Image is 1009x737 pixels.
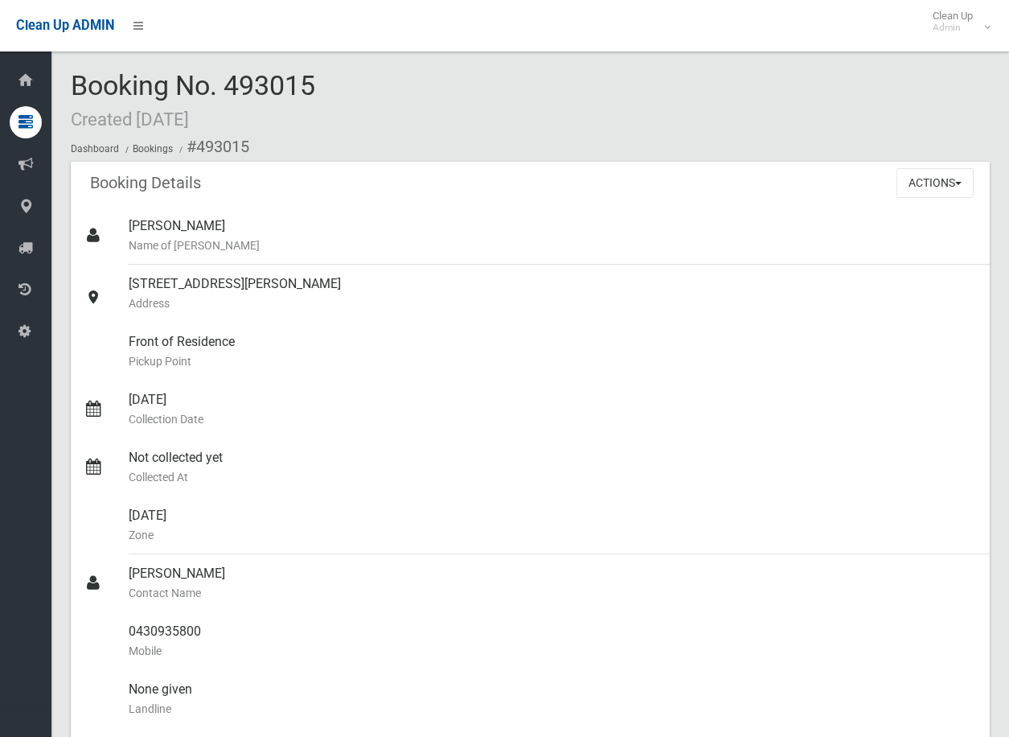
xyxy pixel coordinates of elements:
[175,132,249,162] li: #493015
[71,69,315,132] span: Booking No. 493015
[129,236,977,255] small: Name of [PERSON_NAME]
[71,143,119,154] a: Dashboard
[129,294,977,313] small: Address
[129,525,977,545] small: Zone
[129,438,977,496] div: Not collected yet
[129,381,977,438] div: [DATE]
[129,207,977,265] div: [PERSON_NAME]
[16,18,114,33] span: Clean Up ADMIN
[129,641,977,661] small: Mobile
[129,612,977,670] div: 0430935800
[933,22,973,34] small: Admin
[925,10,989,34] span: Clean Up
[133,143,173,154] a: Bookings
[129,699,977,718] small: Landline
[129,496,977,554] div: [DATE]
[129,323,977,381] div: Front of Residence
[129,265,977,323] div: [STREET_ADDRESS][PERSON_NAME]
[896,168,974,198] button: Actions
[129,410,977,429] small: Collection Date
[129,352,977,371] small: Pickup Point
[129,583,977,603] small: Contact Name
[129,670,977,728] div: None given
[129,554,977,612] div: [PERSON_NAME]
[129,467,977,487] small: Collected At
[71,109,189,130] small: Created [DATE]
[71,167,220,199] header: Booking Details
